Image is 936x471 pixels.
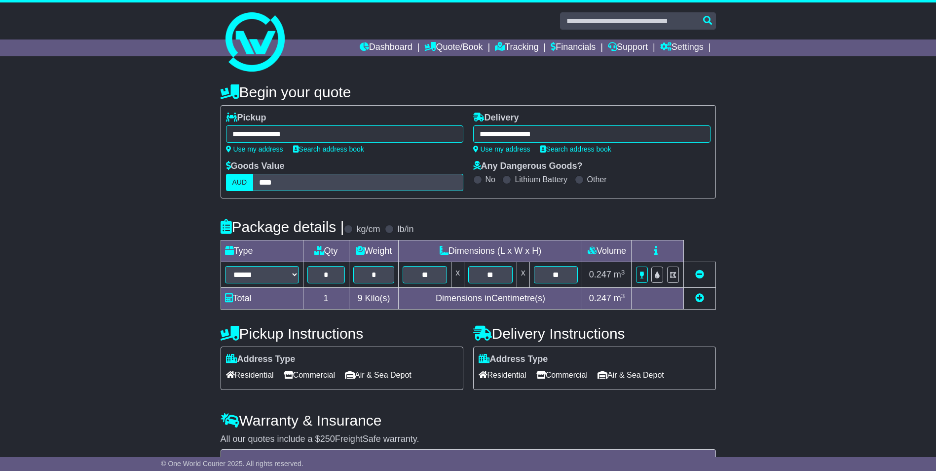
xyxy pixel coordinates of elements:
[608,39,648,56] a: Support
[226,174,254,191] label: AUD
[582,240,632,262] td: Volume
[598,367,664,383] span: Air & Sea Depot
[360,39,412,56] a: Dashboard
[614,270,625,279] span: m
[540,145,611,153] a: Search address book
[226,145,283,153] a: Use my address
[357,293,362,303] span: 9
[221,84,716,100] h4: Begin your quote
[660,39,704,56] a: Settings
[479,367,526,383] span: Residential
[356,224,380,235] label: kg/cm
[515,175,567,184] label: Lithium Battery
[320,434,335,444] span: 250
[399,240,582,262] td: Dimensions (L x W x H)
[473,325,716,342] h4: Delivery Instructions
[517,262,529,288] td: x
[473,161,583,172] label: Any Dangerous Goods?
[589,270,611,279] span: 0.247
[221,325,463,342] h4: Pickup Instructions
[424,39,483,56] a: Quote/Book
[473,145,530,153] a: Use my address
[293,145,364,153] a: Search address book
[695,270,704,279] a: Remove this item
[479,354,548,365] label: Address Type
[349,288,399,310] td: Kilo(s)
[589,293,611,303] span: 0.247
[399,288,582,310] td: Dimensions in Centimetre(s)
[226,367,274,383] span: Residential
[614,293,625,303] span: m
[221,240,303,262] td: Type
[221,434,716,445] div: All our quotes include a $ FreightSafe warranty.
[161,460,303,468] span: © One World Courier 2025. All rights reserved.
[451,262,464,288] td: x
[221,412,716,429] h4: Warranty & Insurance
[226,161,285,172] label: Goods Value
[495,39,538,56] a: Tracking
[621,292,625,300] sup: 3
[221,288,303,310] td: Total
[226,354,296,365] label: Address Type
[695,293,704,303] a: Add new item
[397,224,413,235] label: lb/in
[221,219,344,235] h4: Package details |
[473,113,519,123] label: Delivery
[303,288,349,310] td: 1
[226,113,266,123] label: Pickup
[587,175,607,184] label: Other
[486,175,495,184] label: No
[303,240,349,262] td: Qty
[621,269,625,276] sup: 3
[551,39,596,56] a: Financials
[349,240,399,262] td: Weight
[345,367,412,383] span: Air & Sea Depot
[284,367,335,383] span: Commercial
[536,367,588,383] span: Commercial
